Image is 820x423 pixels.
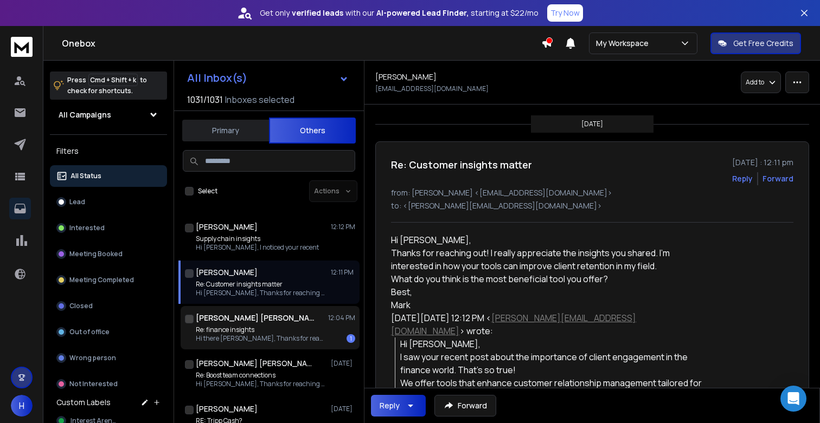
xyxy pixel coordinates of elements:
[710,32,801,54] button: Get Free Credits
[50,144,167,159] h3: Filters
[50,295,167,317] button: Closed
[550,8,580,18] p: Try Now
[50,373,167,395] button: Not Interested
[69,380,118,388] p: Not Interested
[69,302,93,310] p: Closed
[69,198,85,206] p: Lead
[196,313,315,323] h1: [PERSON_NAME] [PERSON_NAME]
[371,395,426,417] button: Reply
[69,276,134,284] p: Meeting Completed
[196,267,258,278] h1: [PERSON_NAME]
[196,358,315,369] h1: [PERSON_NAME] [PERSON_NAME]
[391,157,532,172] h1: Re: Customer insights matter
[196,235,319,243] p: Supply chain insights
[434,395,496,417] button: Forward
[331,268,355,277] p: 12:11 PM
[547,4,583,22] button: Try Now
[50,321,167,343] button: Out of office
[198,187,217,196] label: Select
[196,371,326,380] p: Re: Boost team connections
[11,37,33,57] img: logo
[269,118,356,144] button: Others
[581,120,603,128] p: [DATE]
[50,269,167,291] button: Meeting Completed
[331,359,355,368] p: [DATE]
[596,38,653,49] p: My Workspace
[69,328,110,336] p: Out of office
[380,400,400,411] div: Reply
[746,78,764,87] p: Add to
[11,395,33,417] button: H
[292,8,343,18] strong: verified leads
[733,38,793,49] p: Get Free Credits
[347,334,355,343] div: 1
[391,312,636,337] a: [PERSON_NAME][EMAIL_ADDRESS][DOMAIN_NAME]
[50,191,167,213] button: Lead
[50,217,167,239] button: Interested
[50,347,167,369] button: Wrong person
[225,93,294,106] h3: Inboxes selected
[375,84,489,93] p: [EMAIL_ADDRESS][DOMAIN_NAME]
[69,354,116,362] p: Wrong person
[50,165,167,187] button: All Status
[196,289,326,297] p: Hi [PERSON_NAME], Thanks for reaching out!
[196,280,326,289] p: Re: Customer insights matter
[260,8,539,18] p: Get only with our starting at $22/mo
[376,8,469,18] strong: AI-powered Lead Finder,
[196,222,258,232] h1: [PERSON_NAME]
[50,104,167,126] button: All Campaigns
[331,405,355,413] p: [DATE]
[88,74,138,86] span: Cmd + Shift + k
[178,67,357,89] button: All Inbox(s)
[182,119,269,142] button: Primary
[763,173,793,184] div: Forward
[196,326,326,334] p: Re: finance insights
[391,200,793,211] p: to: <[PERSON_NAME][EMAIL_ADDRESS][DOMAIN_NAME]>
[69,224,105,232] p: Interested
[69,250,123,258] p: Meeting Booked
[391,311,708,337] div: [DATE][DATE] 12:12 PM < > wrote:
[732,157,793,168] p: [DATE] : 12:11 pm
[187,93,223,106] span: 1031 / 1031
[196,243,319,252] p: Hi [PERSON_NAME], I noticed your recent
[391,187,793,198] p: from: [PERSON_NAME] <[EMAIL_ADDRESS][DOMAIN_NAME]>
[328,314,355,322] p: 12:04 PM
[375,71,437,82] h1: [PERSON_NAME]
[196,404,258,414] h1: [PERSON_NAME]
[196,334,326,343] p: Hi there [PERSON_NAME], Thanks for reaching
[71,172,101,180] p: All Status
[67,75,147,96] p: Press to check for shortcuts.
[780,386,806,412] div: Open Intercom Messenger
[59,109,111,120] h1: All Campaigns
[196,380,326,388] p: Hi [PERSON_NAME], Thanks for reaching out!
[187,73,247,83] h1: All Inbox(s)
[56,397,111,408] h3: Custom Labels
[62,37,541,50] h1: Onebox
[331,223,355,231] p: 12:12 PM
[50,243,167,265] button: Meeting Booked
[732,173,753,184] button: Reply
